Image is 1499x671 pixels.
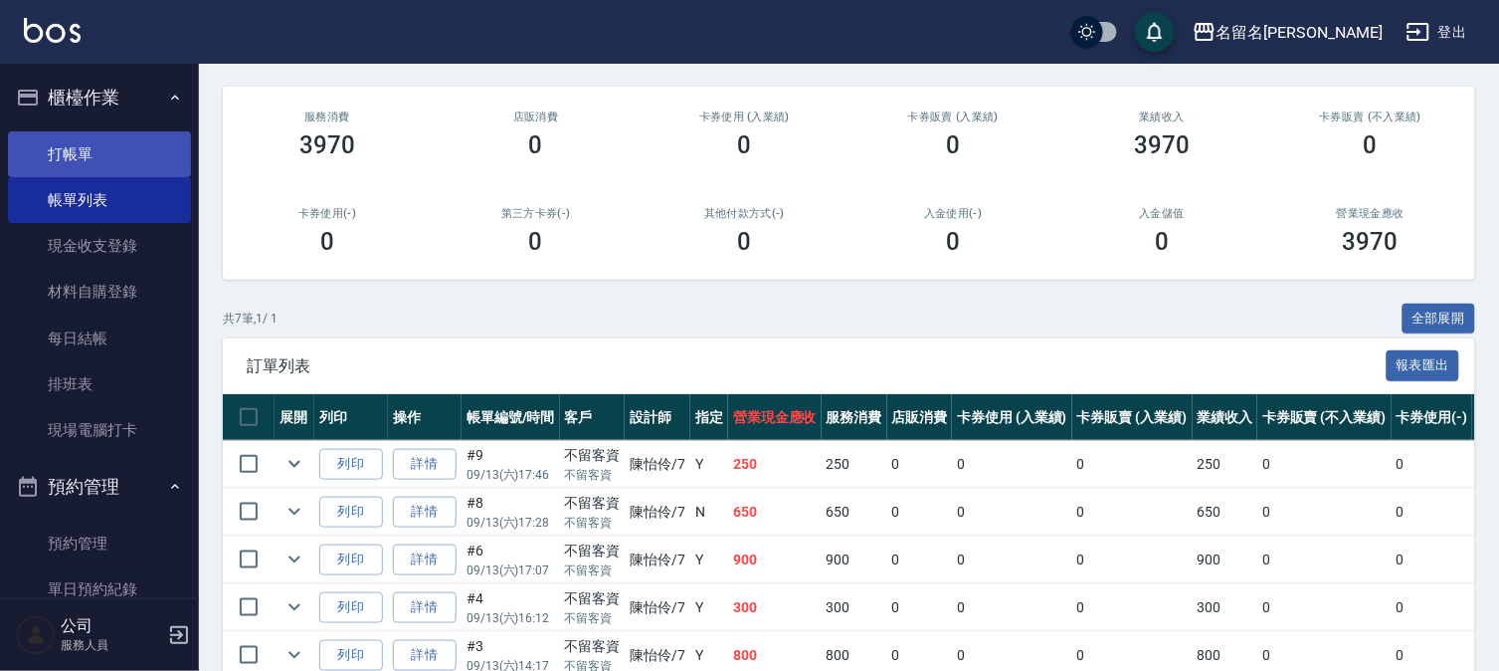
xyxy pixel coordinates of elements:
[319,545,383,575] button: 列印
[625,489,690,536] td: 陳怡伶 /7
[462,537,560,583] td: #6
[887,489,953,536] td: 0
[565,541,621,561] div: 不留客資
[24,18,81,43] img: Logo
[565,561,621,579] p: 不留客資
[1257,489,1391,536] td: 0
[1072,537,1193,583] td: 0
[462,489,560,536] td: #8
[1193,537,1258,583] td: 900
[1364,131,1378,159] h3: 0
[247,356,1387,376] span: 訂單列表
[738,131,752,159] h3: 0
[61,636,162,654] p: 服務人員
[319,640,383,671] button: 列印
[319,592,383,623] button: 列印
[8,177,191,223] a: 帳單列表
[393,592,457,623] a: 詳情
[247,207,408,220] h2: 卡券使用(-)
[952,489,1072,536] td: 0
[946,131,960,159] h3: 0
[16,615,56,655] img: Person
[1193,441,1258,488] td: 250
[1392,489,1473,536] td: 0
[8,131,191,177] a: 打帳單
[1072,441,1193,488] td: 0
[280,592,309,622] button: expand row
[1072,489,1193,536] td: 0
[8,461,191,513] button: 預約管理
[223,310,278,328] p: 共 7 筆, 1 / 1
[728,441,822,488] td: 250
[462,584,560,631] td: #4
[1392,441,1473,488] td: 0
[8,72,191,123] button: 櫃檯作業
[467,466,555,484] p: 09/13 (六) 17:46
[1257,537,1391,583] td: 0
[625,537,690,583] td: 陳怡伶 /7
[1387,350,1460,381] button: 報表匯出
[280,449,309,479] button: expand row
[393,545,457,575] a: 詳情
[625,441,690,488] td: 陳怡伶 /7
[8,361,191,407] a: 排班表
[1257,584,1391,631] td: 0
[822,441,887,488] td: 250
[1193,394,1258,441] th: 業績收入
[1257,394,1391,441] th: 卡券販賣 (不入業績)
[319,449,383,480] button: 列印
[872,207,1033,220] h2: 入金使用(-)
[456,207,617,220] h2: 第三方卡券(-)
[690,537,728,583] td: Y
[690,394,728,441] th: 指定
[1257,441,1391,488] td: 0
[822,394,887,441] th: 服務消費
[952,537,1072,583] td: 0
[887,394,953,441] th: 店販消費
[1134,131,1190,159] h3: 3970
[1155,228,1169,256] h3: 0
[275,394,314,441] th: 展開
[690,489,728,536] td: N
[690,584,728,631] td: Y
[61,616,162,636] h5: 公司
[946,228,960,256] h3: 0
[1392,584,1473,631] td: 0
[887,441,953,488] td: 0
[299,131,355,159] h3: 3970
[1343,228,1399,256] h3: 3970
[952,584,1072,631] td: 0
[529,228,543,256] h3: 0
[280,497,309,527] button: expand row
[1072,394,1193,441] th: 卡券販賣 (入業績)
[319,497,383,528] button: 列印
[467,514,555,532] p: 09/13 (六) 17:28
[8,316,191,361] a: 每日結帳
[529,131,543,159] h3: 0
[1135,12,1175,52] button: save
[625,394,690,441] th: 設計師
[1081,111,1242,123] h2: 業績收入
[565,466,621,484] p: 不留客資
[393,640,457,671] a: 詳情
[565,445,621,466] div: 不留客資
[8,521,191,566] a: 預約管理
[822,584,887,631] td: 300
[456,111,617,123] h2: 店販消費
[1185,12,1391,53] button: 名留名[PERSON_NAME]
[664,207,826,220] h2: 其他付款方式(-)
[728,537,822,583] td: 900
[1290,207,1451,220] h2: 營業現金應收
[8,269,191,315] a: 材料自購登錄
[952,441,1072,488] td: 0
[887,584,953,631] td: 0
[728,394,822,441] th: 營業現金應收
[565,514,621,532] p: 不留客資
[738,228,752,256] h3: 0
[393,497,457,528] a: 詳情
[1392,394,1473,441] th: 卡券使用(-)
[664,111,826,123] h2: 卡券使用 (入業績)
[467,561,555,579] p: 09/13 (六) 17:07
[952,394,1072,441] th: 卡券使用 (入業績)
[462,441,560,488] td: #9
